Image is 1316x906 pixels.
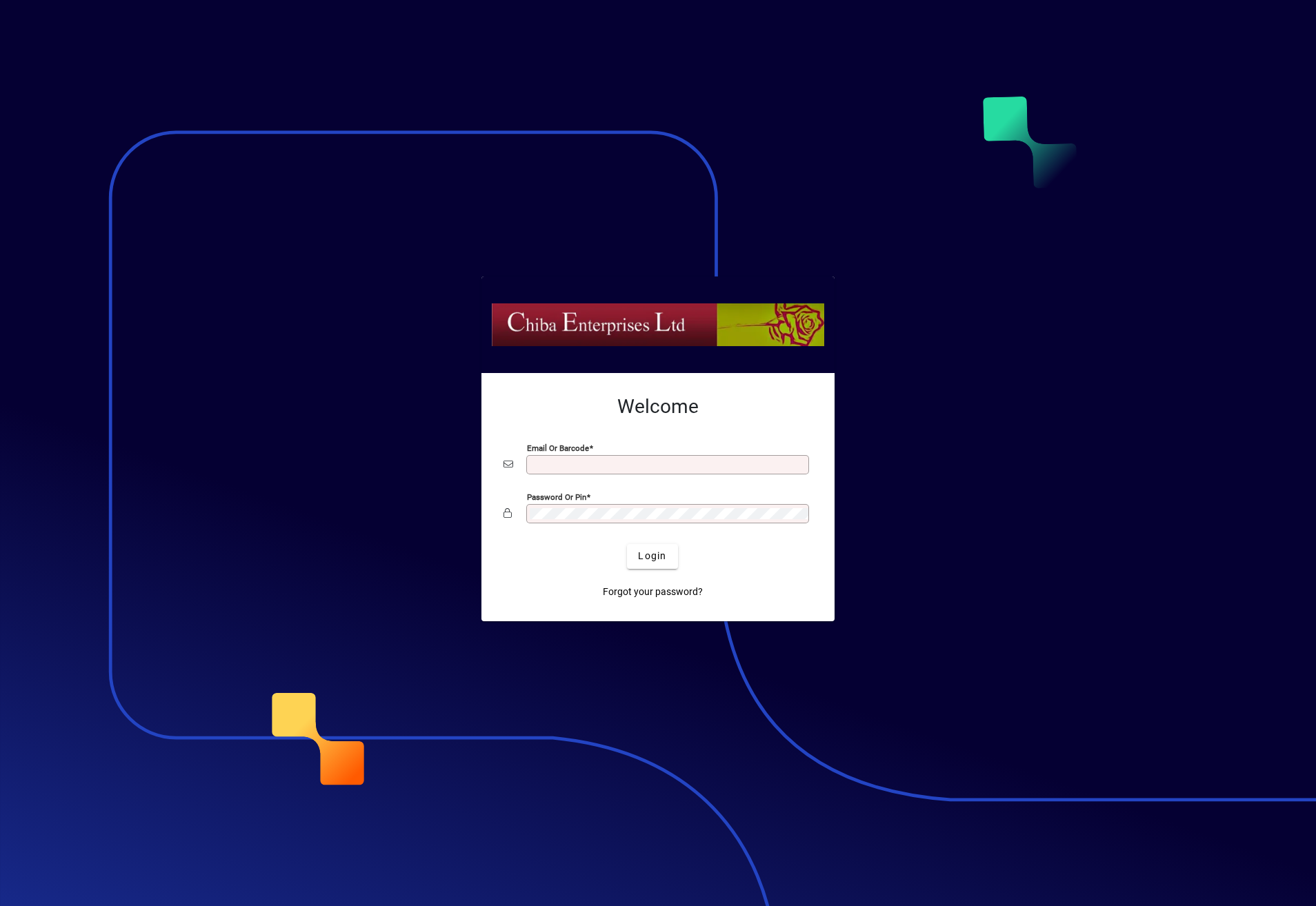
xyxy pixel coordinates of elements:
[638,549,666,563] span: Login
[504,395,812,419] h2: Welcome
[603,585,703,599] span: Forgot your password?
[597,580,708,605] a: Forgot your password?
[527,492,586,501] mat-label: Password or Pin
[627,544,677,569] button: Login
[527,443,589,452] mat-label: Email or Barcode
